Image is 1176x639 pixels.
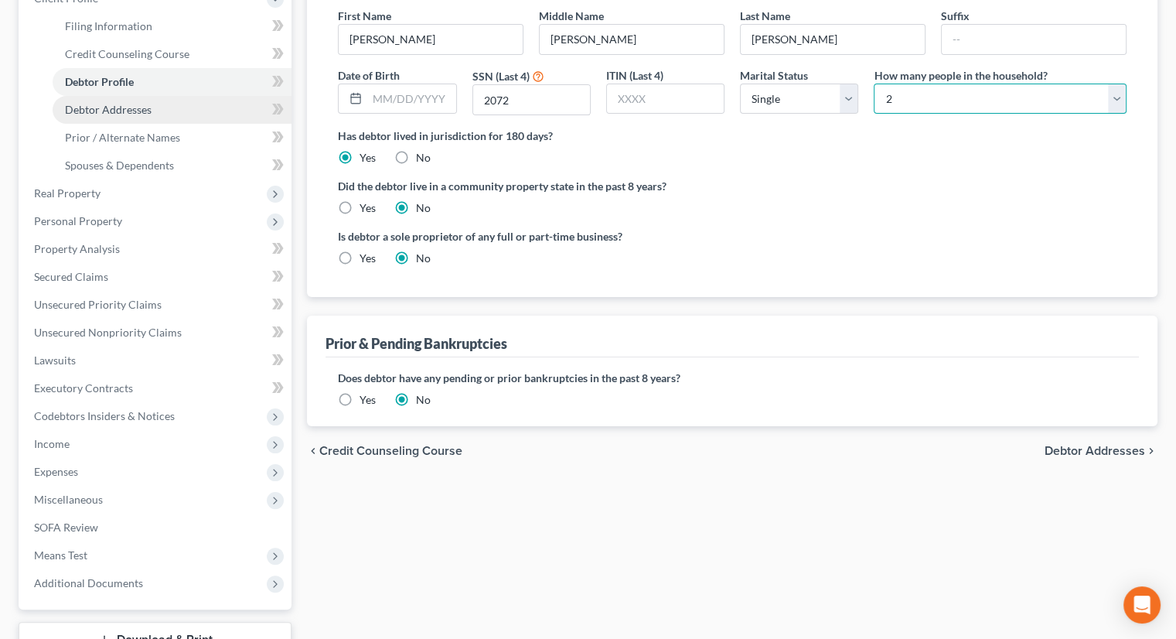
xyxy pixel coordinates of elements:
[34,437,70,450] span: Income
[942,25,1126,54] input: --
[65,159,174,172] span: Spouses & Dependents
[34,381,133,395] span: Executory Contracts
[367,84,455,114] input: MM/DD/YYYY
[338,67,400,84] label: Date of Birth
[1045,445,1157,457] button: Debtor Addresses chevron_right
[360,200,376,216] label: Yes
[416,200,431,216] label: No
[941,8,970,24] label: Suffix
[53,68,291,96] a: Debtor Profile
[416,392,431,408] label: No
[473,85,590,114] input: XXXX
[22,514,291,542] a: SOFA Review
[339,25,523,54] input: --
[65,131,180,144] span: Prior / Alternate Names
[65,75,134,88] span: Debtor Profile
[1045,445,1145,457] span: Debtor Addresses
[34,576,143,589] span: Additional Documents
[360,150,376,166] label: Yes
[34,214,122,227] span: Personal Property
[34,186,101,200] span: Real Property
[34,521,98,534] span: SOFA Review
[307,445,319,457] i: chevron_left
[740,67,808,84] label: Marital Status
[606,67,663,84] label: ITIN (Last 4)
[1145,445,1157,457] i: chevron_right
[53,12,291,40] a: Filing Information
[319,445,462,457] span: Credit Counseling Course
[34,242,120,255] span: Property Analysis
[472,68,530,84] label: SSN (Last 4)
[53,40,291,68] a: Credit Counseling Course
[34,270,108,283] span: Secured Claims
[360,251,376,266] label: Yes
[360,392,376,408] label: Yes
[338,370,1127,386] label: Does debtor have any pending or prior bankruptcies in the past 8 years?
[540,25,724,54] input: M.I
[34,465,78,478] span: Expenses
[22,319,291,347] a: Unsecured Nonpriority Claims
[22,235,291,263] a: Property Analysis
[1123,586,1161,624] div: Open Intercom Messenger
[874,67,1047,84] label: How many people in the household?
[22,263,291,291] a: Secured Claims
[53,96,291,124] a: Debtor Addresses
[22,347,291,374] a: Lawsuits
[416,150,431,166] label: No
[65,19,152,32] span: Filing Information
[326,334,507,353] div: Prior & Pending Bankruptcies
[53,124,291,152] a: Prior / Alternate Names
[34,548,87,562] span: Means Test
[22,291,291,319] a: Unsecured Priority Claims
[338,178,1127,194] label: Did the debtor live in a community property state in the past 8 years?
[307,445,462,457] button: chevron_left Credit Counseling Course
[416,251,431,266] label: No
[34,409,175,422] span: Codebtors Insiders & Notices
[741,25,925,54] input: --
[65,103,152,116] span: Debtor Addresses
[53,152,291,179] a: Spouses & Dependents
[607,84,724,114] input: XXXX
[34,298,162,311] span: Unsecured Priority Claims
[65,47,189,60] span: Credit Counseling Course
[539,8,604,24] label: Middle Name
[34,493,103,506] span: Miscellaneous
[338,128,1127,144] label: Has debtor lived in jurisdiction for 180 days?
[338,8,391,24] label: First Name
[34,326,182,339] span: Unsecured Nonpriority Claims
[34,354,76,367] span: Lawsuits
[22,374,291,402] a: Executory Contracts
[740,8,790,24] label: Last Name
[338,228,724,244] label: Is debtor a sole proprietor of any full or part-time business?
